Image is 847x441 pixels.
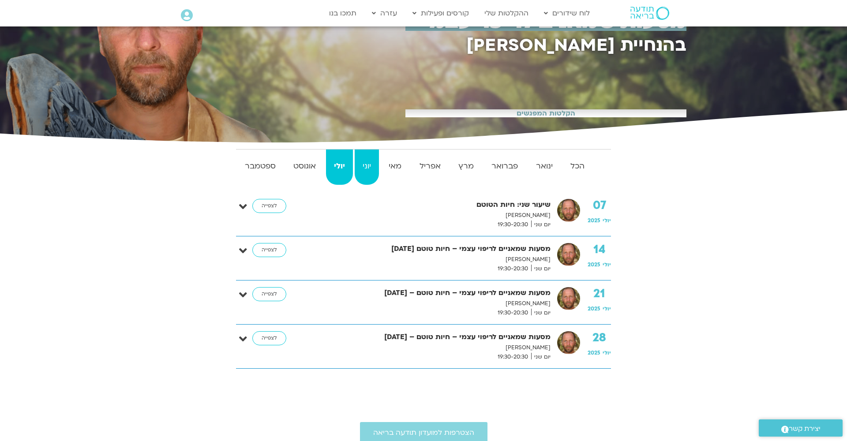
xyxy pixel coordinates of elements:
span: יום שני [531,220,551,229]
strong: שיעור שני: חיות הטוטם [319,199,551,211]
p: [PERSON_NAME] [319,299,551,308]
strong: מסעות שמאניים לריפוי עצמי – חיות טוטם – [DATE] [319,287,551,299]
span: 19:30-20:30 [495,264,531,273]
span: יום שני [531,308,551,318]
a: הכל [562,149,592,185]
span: יצירת קשר [789,423,821,435]
span: יולי [603,349,611,356]
a: לצפייה [252,199,286,213]
strong: מסעות שמאניים לריפוי עצמי – חיות טוטם – [DATE] [319,331,551,343]
a: אוגוסט [285,149,324,185]
span: הצטרפות למועדון תודעה בריאה [373,429,474,437]
h1: בהנחיית [PERSON_NAME] [405,37,686,54]
a: ינואר [528,149,560,185]
strong: הכל [562,160,592,173]
a: אפריל [412,149,449,185]
strong: אוגוסט [285,160,324,173]
a: יוני [355,149,379,185]
span: 2025 [588,349,600,356]
a: פברואר [483,149,526,185]
a: עזרה [367,5,401,22]
strong: 07 [588,199,611,212]
span: יולי [603,305,611,312]
a: לצפייה [252,243,286,257]
strong: אפריל [412,160,449,173]
strong: יולי [326,160,353,173]
strong: ינואר [528,160,560,173]
span: 2025 [588,305,600,312]
a: ספטמבר [237,149,284,185]
strong: מרץ [450,160,482,173]
span: יום שני [531,352,551,362]
strong: 14 [588,243,611,256]
a: קורסים ופעילות [408,5,473,22]
span: 2025 [588,261,600,268]
strong: ספטמבר [237,160,284,173]
a: מרץ [450,149,482,185]
span: 19:30-20:30 [495,352,531,362]
a: לוח שידורים [540,5,594,22]
span: 19:30-20:30 [495,220,531,229]
span: יום שני [531,264,551,273]
a: מאי [381,149,409,185]
img: תודעה בריאה [630,7,669,20]
strong: מסעות שמאניים לריפוי עצמי – חיות טוטם [DATE] [319,243,551,255]
strong: יוני [355,160,379,173]
span: 2025 [588,217,600,224]
p: [PERSON_NAME] [319,343,551,352]
span: 19:30-20:30 [495,308,531,318]
a: לצפייה [252,287,286,301]
a: יולי [326,149,353,185]
span: יולי [603,217,611,224]
p: [PERSON_NAME] [319,255,551,264]
a: יצירת קשר [759,419,843,437]
span: יולי [603,261,611,268]
strong: 21 [588,287,611,300]
strong: מאי [381,160,409,173]
h2: הקלטות המפגשים [405,109,686,117]
strong: פברואר [483,160,526,173]
strong: 28 [588,331,611,344]
a: תמכו בנו [325,5,361,22]
p: [PERSON_NAME] [319,211,551,220]
a: ההקלטות שלי [480,5,533,22]
a: לצפייה [252,331,286,345]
